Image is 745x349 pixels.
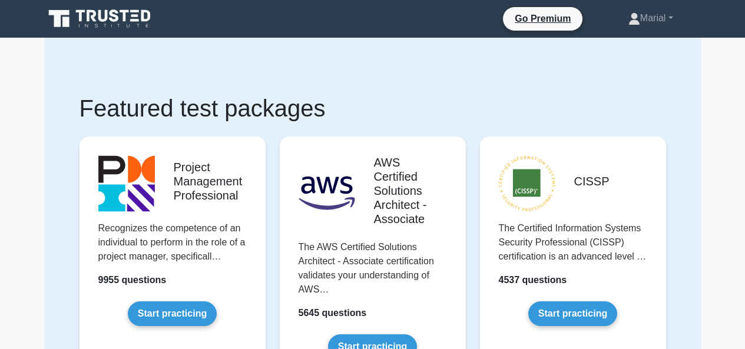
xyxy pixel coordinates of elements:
[600,6,701,30] a: Marial
[528,301,617,326] a: Start practicing
[508,11,578,26] a: Go Premium
[128,301,217,326] a: Start practicing
[80,94,666,122] h1: Featured test packages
